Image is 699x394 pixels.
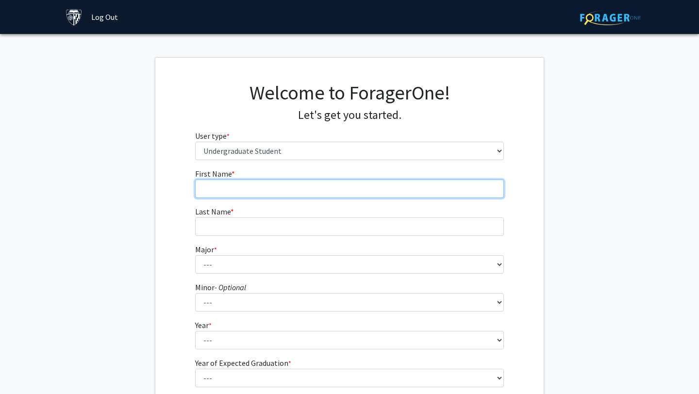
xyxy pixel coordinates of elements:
[195,207,231,216] span: Last Name
[195,81,504,104] h1: Welcome to ForagerOne!
[580,10,641,25] img: ForagerOne Logo
[66,9,83,26] img: Johns Hopkins University Logo
[195,169,232,179] span: First Name
[195,357,291,369] label: Year of Expected Graduation
[7,350,41,387] iframe: Chat
[195,281,246,293] label: Minor
[195,319,212,331] label: Year
[195,244,217,255] label: Major
[195,130,230,142] label: User type
[195,108,504,122] h4: Let's get you started.
[215,282,246,292] i: - Optional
